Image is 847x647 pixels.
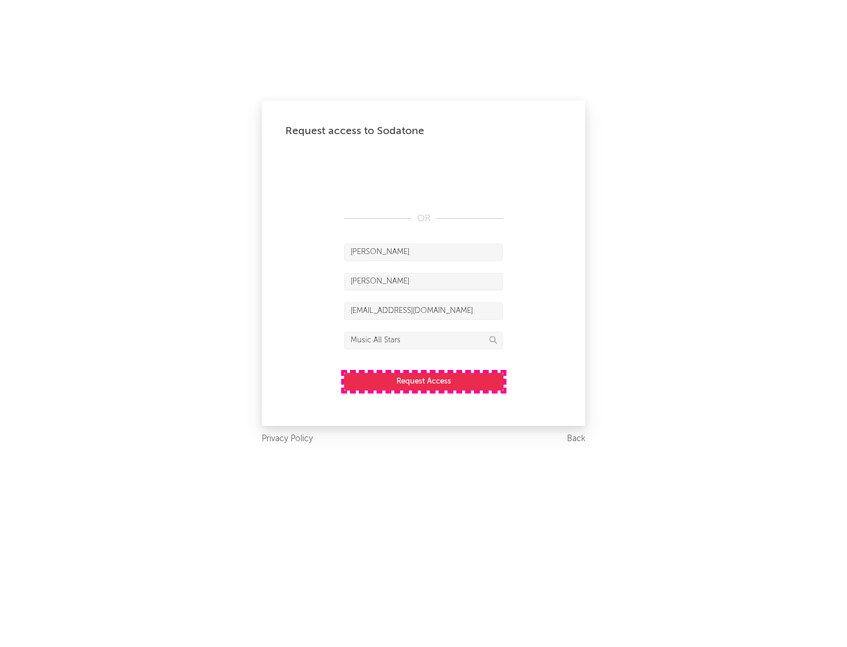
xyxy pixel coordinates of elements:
input: First Name [344,244,503,261]
div: OR [344,212,503,226]
div: Request access to Sodatone [285,124,562,138]
input: Email [344,302,503,320]
input: Last Name [344,273,503,291]
a: Privacy Policy [262,432,313,446]
input: Division [344,332,503,349]
a: Back [567,432,585,446]
button: Request Access [344,373,503,391]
